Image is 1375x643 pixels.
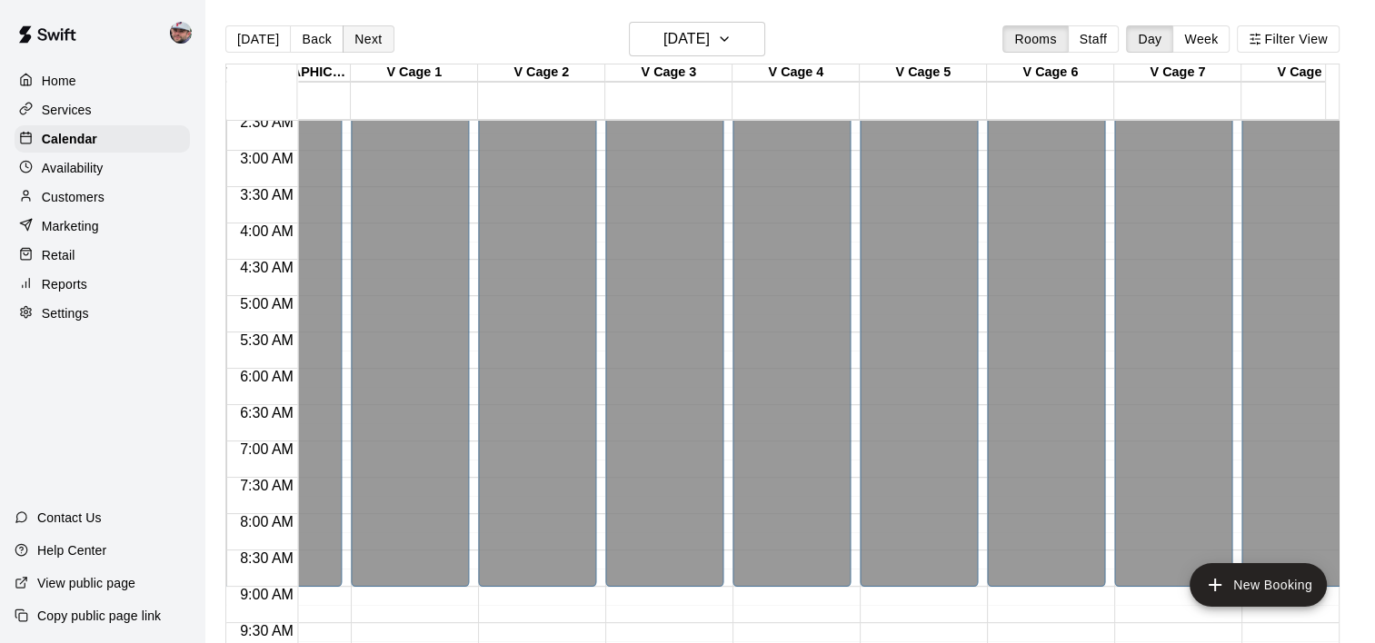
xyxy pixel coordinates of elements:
p: Copy public page link [37,607,161,625]
div: V Cage 7 [1114,64,1241,82]
a: Marketing [15,213,190,240]
p: Reports [42,275,87,293]
p: Calendar [42,130,97,148]
span: 3:00 AM [235,151,298,166]
a: Settings [15,300,190,327]
p: Contact Us [37,509,102,527]
span: 9:30 AM [235,623,298,638]
button: Next [343,25,394,53]
span: 5:00 AM [235,296,298,312]
div: V Cage 8 [1241,64,1369,82]
p: Services [42,101,92,119]
button: Back [290,25,344,53]
button: add [1190,563,1327,607]
div: V Cage 5 [860,64,987,82]
div: V Cage 2 [478,64,605,82]
button: [DATE] [629,22,765,56]
p: Home [42,72,76,90]
span: 8:30 AM [235,550,298,566]
span: 4:30 AM [235,260,298,275]
button: Filter View [1237,25,1339,53]
span: 7:30 AM [235,478,298,493]
p: Availability [42,159,104,177]
button: Week [1172,25,1230,53]
a: Services [15,96,190,124]
a: Retail [15,242,190,269]
div: Alec Silverman [166,15,204,51]
p: Help Center [37,541,106,559]
p: Settings [42,304,89,322]
div: V Cage 1 [351,64,478,82]
a: Availability [15,154,190,182]
span: 8:00 AM [235,514,298,529]
span: 4:00 AM [235,223,298,239]
p: Retail [42,246,75,264]
h6: [DATE] [663,26,710,52]
div: V Cage 3 [605,64,732,82]
span: 5:30 AM [235,332,298,348]
div: V Cage 4 [732,64,860,82]
span: 6:00 AM [235,369,298,384]
span: 3:30 AM [235,187,298,203]
div: V Cage 6 [987,64,1114,82]
button: Rooms [1002,25,1068,53]
a: Calendar [15,125,190,153]
button: Day [1126,25,1173,53]
img: Alec Silverman [170,22,192,44]
p: Customers [42,188,105,206]
button: [DATE] [225,25,291,53]
span: 2:30 AM [235,114,298,130]
a: Customers [15,183,190,211]
p: Marketing [42,217,99,235]
span: 7:00 AM [235,441,298,457]
p: View public page [37,574,135,592]
span: 6:30 AM [235,405,298,420]
a: Reports [15,271,190,298]
a: Home [15,67,190,94]
button: Staff [1068,25,1120,53]
span: 9:00 AM [235,587,298,602]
